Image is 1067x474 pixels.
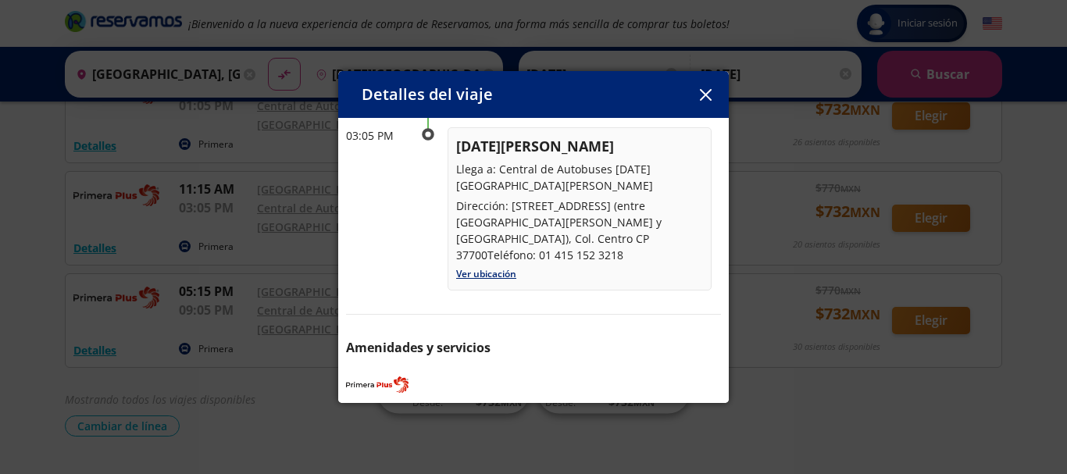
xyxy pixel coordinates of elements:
[346,372,409,396] img: PRIMERA PLUS
[456,198,703,263] p: Dirección: [STREET_ADDRESS] (entre [GEOGRAPHIC_DATA][PERSON_NAME] y [GEOGRAPHIC_DATA]), Col. Cent...
[456,136,703,157] p: [DATE][PERSON_NAME]
[362,83,493,106] p: Detalles del viaje
[456,267,516,280] a: Ver ubicación
[456,161,703,194] p: Llega a: Central de Autobuses [DATE][GEOGRAPHIC_DATA][PERSON_NAME]
[346,338,721,357] p: Amenidades y servicios
[346,127,409,144] p: 03:05 PM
